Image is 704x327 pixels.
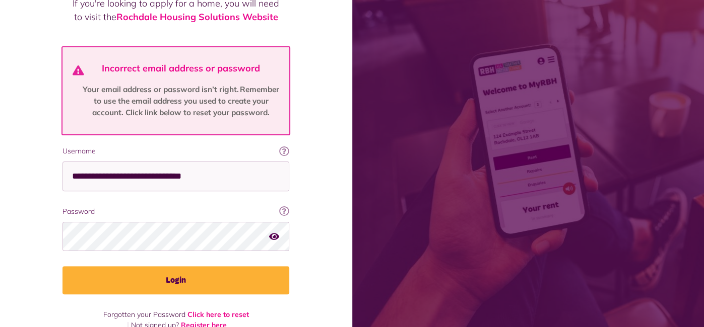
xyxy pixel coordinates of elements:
button: Login [62,266,289,294]
label: Username [62,146,289,156]
span: Forgotten your Password [103,310,185,319]
label: Password [62,206,289,217]
a: Click here to reset [187,310,249,319]
a: Rochdale Housing Solutions Website [116,11,278,23]
p: Your email address or password isn’t right. Remember to use the email address you used to create ... [79,84,284,119]
h4: Incorrect email address or password [79,63,284,74]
